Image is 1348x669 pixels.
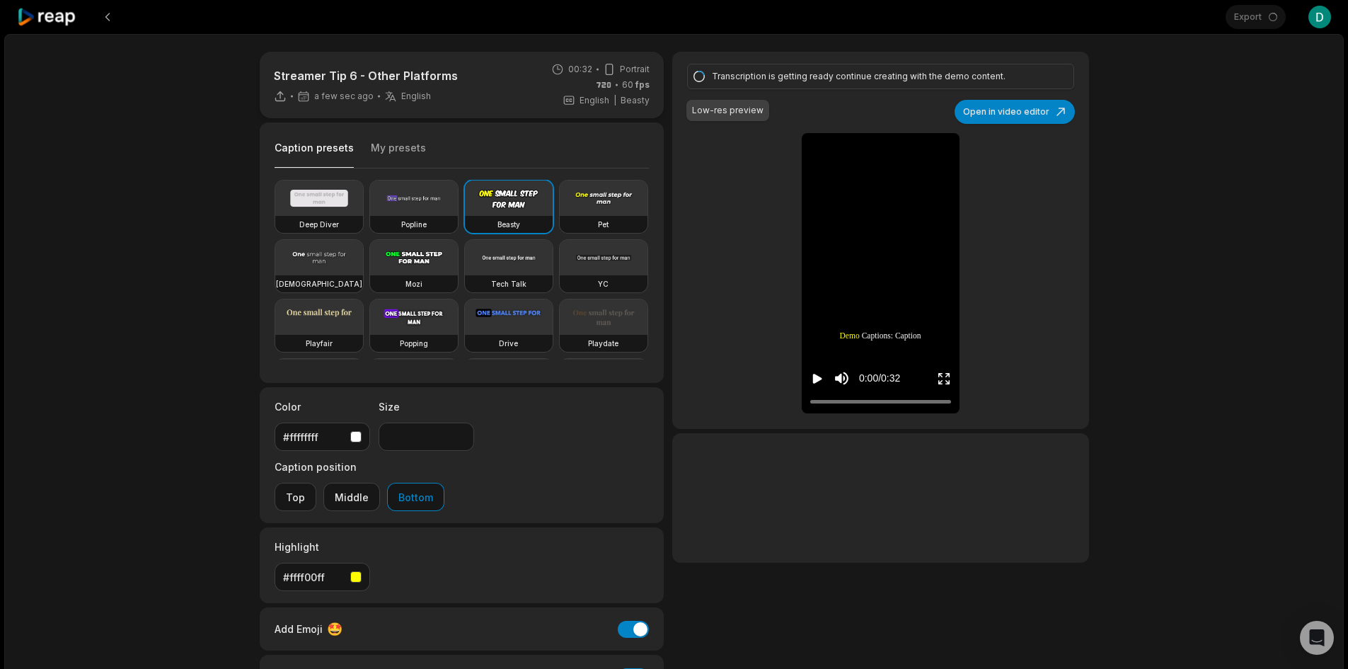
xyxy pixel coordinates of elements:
[387,483,444,511] button: Bottom
[635,79,650,90] span: fps
[621,94,650,107] span: Beasty
[275,141,354,168] button: Caption presets
[371,141,426,168] button: My presets
[401,219,427,230] h3: Popline
[568,63,592,76] span: 00:32
[275,459,444,474] label: Caption position
[955,100,1075,124] button: Open in video editor
[937,365,951,391] button: Enter Fullscreen
[323,483,380,511] button: Middle
[299,219,339,230] h3: Deep Diver
[379,399,474,414] label: Size
[276,278,362,290] h3: [DEMOGRAPHIC_DATA]
[622,79,650,91] span: 60
[283,570,345,585] div: #ffff00ff
[833,370,851,387] button: Mute sound
[327,619,342,639] span: 🤩
[499,338,518,349] h3: Drive
[275,563,370,591] button: #ffff00ff
[275,622,323,636] span: Add Emoji
[588,338,618,349] h3: Playdate
[275,399,370,414] label: Color
[275,539,370,554] label: Highlight
[895,330,921,342] span: Caption
[405,278,422,290] h3: Mozi
[712,70,1044,83] div: Transcription is getting ready continue creating with the demo content.
[598,278,609,290] h3: YC
[840,330,860,342] span: Demo
[620,63,650,76] span: Portrait
[692,104,764,117] div: Low-res preview
[275,483,316,511] button: Top
[580,94,609,107] span: English
[306,338,333,349] h3: Playfair
[859,371,900,386] div: 0:00 / 0:32
[497,219,520,230] h3: Beasty
[491,278,526,290] h3: Tech Talk
[598,219,609,230] h3: Pet
[283,430,345,445] div: #ffffffff
[400,338,428,349] h3: Popping
[401,91,431,102] span: English
[613,94,616,107] span: |
[810,365,824,391] button: Play video
[314,91,374,102] span: a few sec ago
[1300,621,1334,655] div: Open Intercom Messenger
[862,330,893,342] span: Captions:
[274,67,458,84] p: Streamer Tip 6 - Other Platforms
[275,423,370,451] button: #ffffffff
